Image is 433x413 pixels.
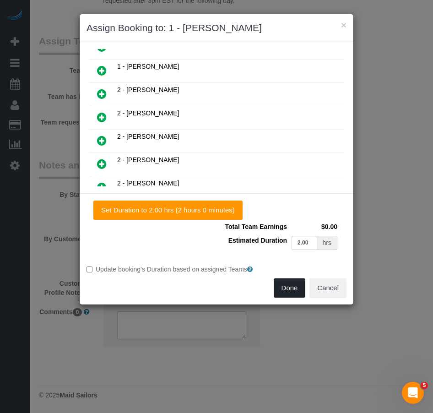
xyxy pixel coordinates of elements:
[402,382,424,404] iframe: Intercom live chat
[421,382,428,389] span: 5
[117,109,179,117] span: 2 - [PERSON_NAME]
[117,133,179,140] span: 2 - [PERSON_NAME]
[274,278,306,298] button: Done
[341,20,346,30] button: ×
[87,21,346,35] h3: Assign Booking to: 1 - [PERSON_NAME]
[117,86,179,93] span: 2 - [PERSON_NAME]
[117,156,179,163] span: 2 - [PERSON_NAME]
[317,236,337,250] div: hrs
[87,266,92,272] input: Update booking's Duration based on assigned Teams
[93,201,243,220] button: Set Duration to 2.00 hrs (2 hours 0 minutes)
[117,63,179,70] span: 1 - [PERSON_NAME]
[289,220,340,234] td: $0.00
[228,237,287,244] span: Estimated Duration
[87,265,346,274] label: Update booking's Duration based on assigned Teams
[117,179,179,187] span: 2 - [PERSON_NAME]
[222,220,289,234] td: Total Team Earnings
[309,278,346,298] button: Cancel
